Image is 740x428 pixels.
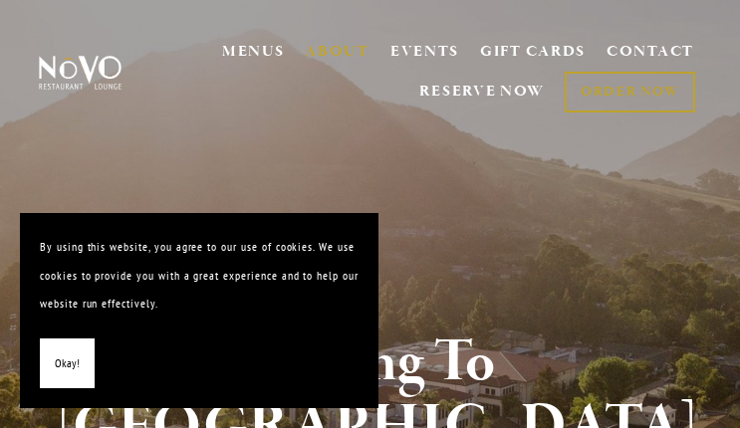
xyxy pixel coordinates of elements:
a: GIFT CARDS [480,34,586,72]
a: ABOUT [305,42,370,62]
span: Okay! [55,349,80,378]
a: CONTACT [607,34,694,72]
a: EVENTS [390,42,459,62]
p: By using this website, you agree to our use of cookies. We use cookies to provide you with a grea... [40,233,359,319]
section: Cookie banner [20,213,378,408]
a: RESERVE NOW [419,73,545,110]
button: Okay! [40,338,95,389]
a: MENUS [222,42,285,62]
img: Novo Restaurant &amp; Lounge [36,55,124,91]
a: ORDER NOW [565,72,695,112]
